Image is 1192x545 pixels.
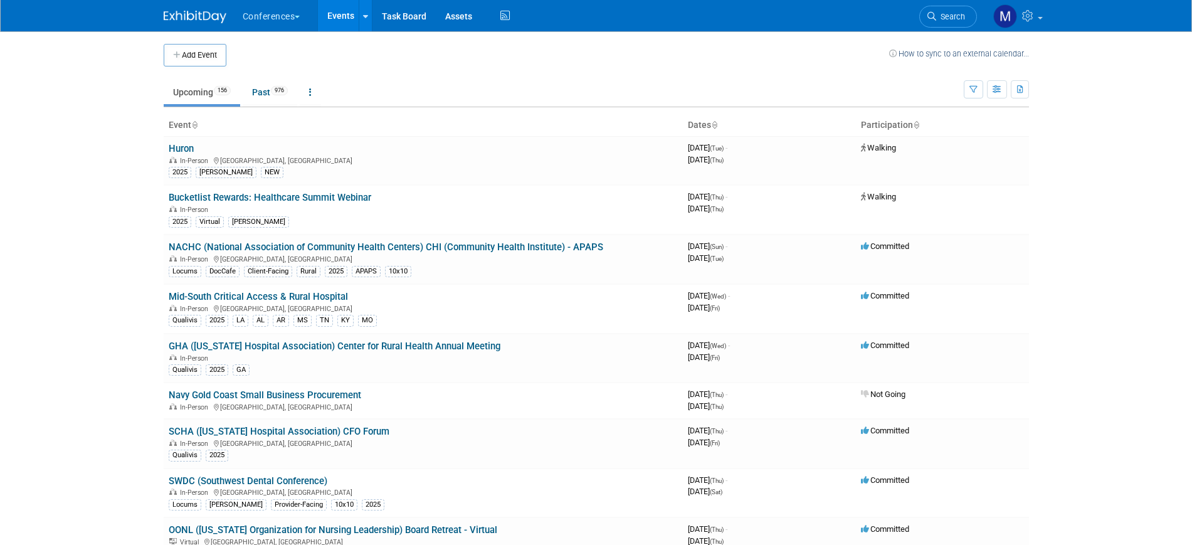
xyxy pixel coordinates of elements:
[688,352,720,362] span: [DATE]
[253,315,268,326] div: AL
[688,253,724,263] span: [DATE]
[297,266,320,277] div: Rural
[206,266,240,277] div: DocCafe
[688,303,720,312] span: [DATE]
[273,315,289,326] div: AR
[688,291,730,300] span: [DATE]
[688,192,727,201] span: [DATE]
[169,143,194,154] a: Huron
[169,524,497,536] a: OONL ([US_STATE] Organization for Nursing Leadership) Board Retreat - Virtual
[725,524,727,534] span: -
[688,143,727,152] span: [DATE]
[196,167,256,178] div: [PERSON_NAME]
[688,155,724,164] span: [DATE]
[180,354,212,362] span: In-Person
[206,499,266,511] div: [PERSON_NAME]
[710,157,724,164] span: (Thu)
[683,115,856,136] th: Dates
[169,341,500,352] a: GHA ([US_STATE] Hospital Association) Center for Rural Health Annual Meeting
[180,206,212,214] span: In-Person
[316,315,333,326] div: TN
[710,293,726,300] span: (Wed)
[710,305,720,312] span: (Fri)
[919,6,977,28] a: Search
[688,524,727,534] span: [DATE]
[169,253,678,263] div: [GEOGRAPHIC_DATA], [GEOGRAPHIC_DATA]
[243,80,297,104] a: Past976
[180,489,212,497] span: In-Person
[169,354,177,361] img: In-Person Event
[261,167,283,178] div: NEW
[228,216,289,228] div: [PERSON_NAME]
[710,489,722,495] span: (Sat)
[206,364,228,376] div: 2025
[688,204,724,213] span: [DATE]
[164,11,226,23] img: ExhibitDay
[362,499,384,511] div: 2025
[710,354,720,361] span: (Fri)
[861,341,909,350] span: Committed
[169,440,177,446] img: In-Person Event
[861,291,909,300] span: Committed
[710,342,726,349] span: (Wed)
[169,155,678,165] div: [GEOGRAPHIC_DATA], [GEOGRAPHIC_DATA]
[244,266,292,277] div: Client-Facing
[180,403,212,411] span: In-Person
[169,489,177,495] img: In-Person Event
[169,315,201,326] div: Qualivis
[710,255,724,262] span: (Tue)
[861,143,896,152] span: Walking
[169,255,177,262] img: In-Person Event
[710,403,724,410] span: (Thu)
[169,303,678,313] div: [GEOGRAPHIC_DATA], [GEOGRAPHIC_DATA]
[711,120,717,130] a: Sort by Start Date
[169,206,177,212] img: In-Person Event
[688,401,724,411] span: [DATE]
[164,80,240,104] a: Upcoming156
[688,487,722,496] span: [DATE]
[688,241,727,251] span: [DATE]
[710,391,724,398] span: (Thu)
[293,315,312,326] div: MS
[913,120,919,130] a: Sort by Participation Type
[688,438,720,447] span: [DATE]
[337,315,354,326] div: KY
[325,266,347,277] div: 2025
[169,538,177,544] img: Virtual Event
[710,477,724,484] span: (Thu)
[169,487,678,497] div: [GEOGRAPHIC_DATA], [GEOGRAPHIC_DATA]
[688,475,727,485] span: [DATE]
[169,167,191,178] div: 2025
[710,526,724,533] span: (Thu)
[206,315,228,326] div: 2025
[688,341,730,350] span: [DATE]
[233,315,248,326] div: LA
[169,499,201,511] div: Locums
[725,241,727,251] span: -
[385,266,411,277] div: 10x10
[169,192,371,203] a: Bucketlist Rewards: Healthcare Summit Webinar
[710,243,724,250] span: (Sun)
[688,426,727,435] span: [DATE]
[861,475,909,485] span: Committed
[206,450,228,461] div: 2025
[191,120,198,130] a: Sort by Event Name
[233,364,250,376] div: GA
[710,145,724,152] span: (Tue)
[164,44,226,66] button: Add Event
[728,291,730,300] span: -
[936,12,965,21] span: Search
[861,241,909,251] span: Committed
[169,216,191,228] div: 2025
[169,426,389,437] a: SCHA ([US_STATE] Hospital Association) CFO Forum
[180,305,212,313] span: In-Person
[710,538,724,545] span: (Thu)
[169,364,201,376] div: Qualivis
[180,440,212,448] span: In-Person
[710,440,720,447] span: (Fri)
[169,450,201,461] div: Qualivis
[271,86,288,95] span: 976
[169,241,603,253] a: NACHC (National Association of Community Health Centers) CHI (Community Health Institute) - APAPS
[169,403,177,410] img: In-Person Event
[169,305,177,311] img: In-Person Event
